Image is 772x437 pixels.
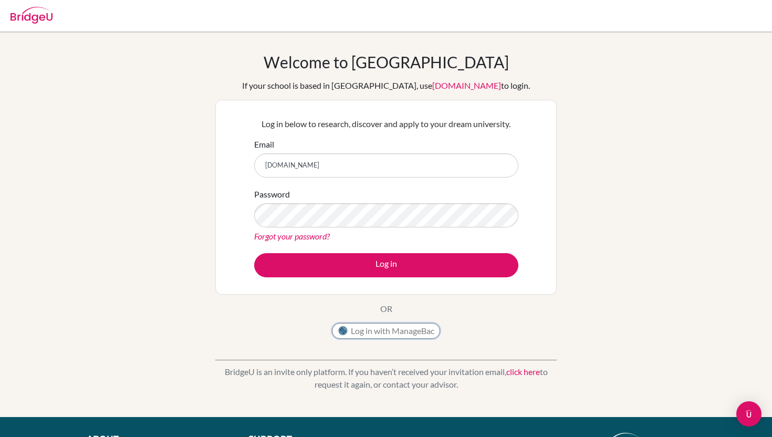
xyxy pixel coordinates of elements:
div: Open Intercom Messenger [736,401,761,426]
img: Bridge-U [11,7,53,24]
label: Email [254,138,274,151]
label: Password [254,188,290,201]
button: Log in [254,253,518,277]
a: [DOMAIN_NAME] [432,80,501,90]
h1: Welcome to [GEOGRAPHIC_DATA] [264,53,509,71]
p: OR [380,303,392,315]
p: Log in below to research, discover and apply to your dream university. [254,118,518,130]
a: click here [506,367,540,377]
p: BridgeU is an invite only platform. If you haven’t received your invitation email, to request it ... [215,366,557,391]
div: If your school is based in [GEOGRAPHIC_DATA], use to login. [242,79,530,92]
a: Forgot your password? [254,231,330,241]
button: Log in with ManageBac [332,323,440,339]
